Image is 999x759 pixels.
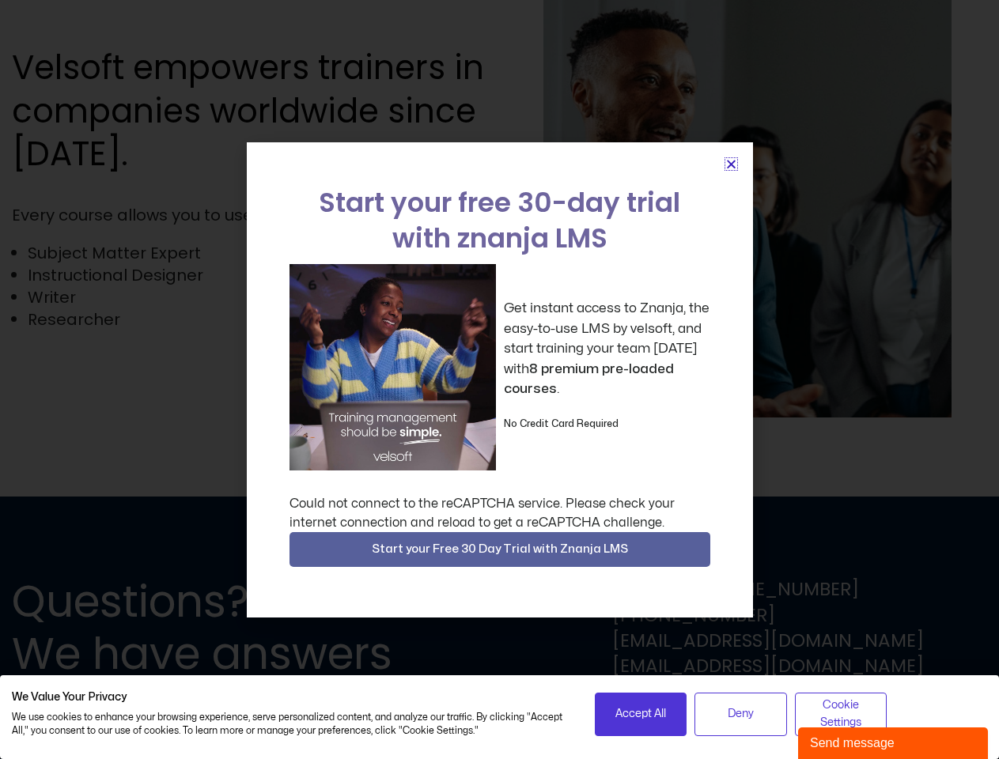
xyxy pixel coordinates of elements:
button: Accept all cookies [595,693,687,736]
button: Deny all cookies [694,693,787,736]
h2: Start your free 30-day trial with znanja LMS [289,185,710,256]
strong: No Credit Card Required [504,419,619,429]
button: Adjust cookie preferences [795,693,887,736]
p: Get instant access to Znanja, the easy-to-use LMS by velsoft, and start training your team [DATE]... [504,298,710,399]
span: Accept All [615,705,666,723]
iframe: chat widget [798,724,991,759]
button: Start your Free 30 Day Trial with Znanja LMS [289,532,710,567]
p: We use cookies to enhance your browsing experience, serve personalized content, and analyze our t... [12,711,571,738]
span: Deny [728,705,754,723]
strong: 8 premium pre-loaded courses [504,362,674,396]
img: a woman sitting at her laptop dancing [289,264,496,470]
a: Close [725,158,737,170]
div: Could not connect to the reCAPTCHA service. Please check your internet connection and reload to g... [289,494,710,532]
span: Start your Free 30 Day Trial with Znanja LMS [372,540,628,559]
h2: We Value Your Privacy [12,690,571,704]
span: Cookie Settings [805,697,877,732]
